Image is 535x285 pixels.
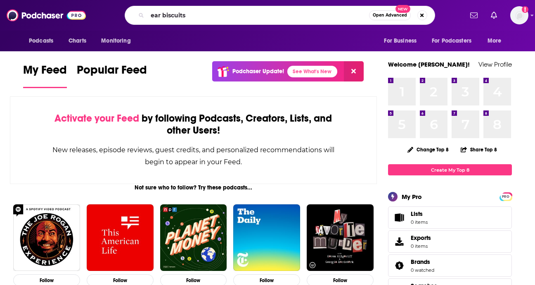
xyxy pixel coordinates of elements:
[488,35,502,47] span: More
[432,35,471,47] span: For Podcasters
[395,5,410,13] span: New
[147,9,369,22] input: Search podcasts, credits, & more...
[52,113,335,137] div: by following Podcasts, Creators, Lists, and other Users!
[522,6,528,13] svg: Add a profile image
[388,60,470,68] a: Welcome [PERSON_NAME]!
[52,144,335,168] div: New releases, episode reviews, guest credits, and personalized recommendations will begin to appe...
[384,35,417,47] span: For Business
[488,8,500,22] a: Show notifications dropdown
[388,164,512,175] a: Create My Top 8
[388,254,512,277] span: Brands
[391,260,407,271] a: Brands
[369,10,411,20] button: Open AdvancedNew
[101,35,130,47] span: Monitoring
[411,243,431,249] span: 0 items
[482,33,512,49] button: open menu
[510,6,528,24] span: Logged in as haleysmith21
[510,6,528,24] img: User Profile
[402,193,422,201] div: My Pro
[510,6,528,24] button: Show profile menu
[287,66,337,77] a: See What's New
[388,206,512,229] a: Lists
[232,68,284,75] p: Podchaser Update!
[10,184,377,191] div: Not sure who to follow? Try these podcasts...
[411,258,434,266] a: Brands
[13,204,80,271] img: The Joe Rogan Experience
[63,33,91,49] a: Charts
[7,7,86,23] img: Podchaser - Follow, Share and Rate Podcasts
[501,193,511,199] a: PRO
[411,234,431,242] span: Exports
[378,33,427,49] button: open menu
[402,144,454,155] button: Change Top 8
[426,33,483,49] button: open menu
[460,141,497,158] button: Share Top 8
[478,60,512,68] a: View Profile
[23,33,64,49] button: open menu
[373,13,407,17] span: Open Advanced
[23,63,67,88] a: My Feed
[160,204,227,271] img: Planet Money
[391,236,407,247] span: Exports
[411,210,423,218] span: Lists
[411,267,434,273] a: 0 watched
[125,6,435,25] div: Search podcasts, credits, & more...
[54,112,139,125] span: Activate your Feed
[77,63,147,82] span: Popular Feed
[69,35,86,47] span: Charts
[391,212,407,223] span: Lists
[467,8,481,22] a: Show notifications dropdown
[23,63,67,82] span: My Feed
[411,219,428,225] span: 0 items
[95,33,141,49] button: open menu
[388,230,512,253] a: Exports
[87,204,154,271] img: This American Life
[307,204,374,271] img: My Favorite Murder with Karen Kilgariff and Georgia Hardstark
[77,63,147,88] a: Popular Feed
[233,204,300,271] img: The Daily
[411,258,430,266] span: Brands
[29,35,53,47] span: Podcasts
[411,210,428,218] span: Lists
